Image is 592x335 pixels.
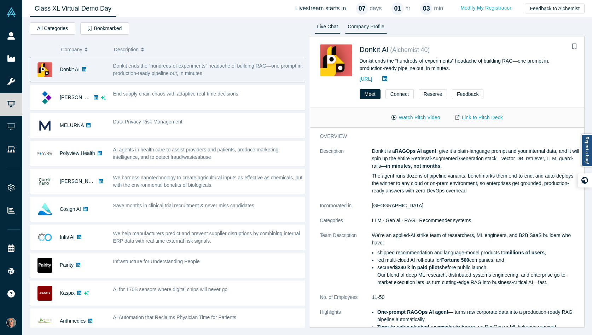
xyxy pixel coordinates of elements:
strong: weeks to hours [439,324,475,330]
a: Arithmedics [60,318,86,324]
li: shipped recommendation and language-model products to , [377,249,580,256]
span: Infrastructure for Understanding People [113,259,200,264]
img: Polyview Health's Logo [37,146,52,161]
button: Bookmark [569,42,579,52]
button: Company [61,42,107,57]
small: ( Alchemist 40 ) [390,46,430,53]
img: Donkit AI's Logo [37,62,52,77]
a: Class XL Virtual Demo Day [30,0,116,17]
span: We help manufacturers predict and prevent supplier disruptions by combining internal ERP data wit... [113,231,300,244]
span: LLM · Gen ai · RAG · Recommender systems [372,218,471,223]
h4: Livestream starts in [295,5,346,12]
a: Donkit AI [360,46,389,53]
span: Save months in clinical trial recruitment & never miss candidates [113,203,254,208]
p: days [370,4,382,13]
span: Company [61,42,82,57]
h3: overview [320,133,570,140]
dt: No. of Employees [320,294,372,308]
span: End supply chain chaos with adaptive real-time decisions [113,91,238,97]
button: Feedback [452,89,483,99]
button: Connect [385,89,414,99]
strong: in minutes, not months. [386,163,442,169]
a: Donkit AI [60,67,80,72]
strong: Time-to-value slashed [377,324,429,330]
button: Description [114,42,300,57]
div: 03 [420,2,433,15]
button: Meet [360,89,381,99]
li: secured before public launch. Our blend of deep ML research, distributed-systems engineering, and... [377,264,580,286]
a: Link to Pitch Deck [448,111,510,124]
img: Laurent Rains's Account [6,318,16,328]
a: Company Profile [345,22,387,34]
strong: millions of users [505,250,545,255]
a: Report a bug! [581,134,592,167]
a: Pairity [60,262,74,268]
dt: Description [320,148,372,202]
p: The agent runs dozens of pipeline variants, benchmarks them end-to-end, and auto-deploys the winn... [372,172,580,195]
a: Live Chat [315,22,341,34]
div: Donkit ends the “hundreds-of-experiments” headache of building RAG—one prompt in, production-read... [360,57,575,72]
span: AI agents in health care to assist providers and patients, produce marketing intelligence, and to... [113,147,279,160]
p: We’re an applied-AI strike team of researchers, ML engineers, and B2B SaaS builders who have: [372,232,580,247]
img: Pairity's Logo [37,258,52,273]
a: Cosign AI [60,206,81,212]
button: All Categories [30,22,75,35]
li: led multi-cloud AI roll-outs for companies, and [377,256,580,264]
span: AI for 170B sensors where digital chips will never go [113,287,228,292]
dt: Incorporated in [320,202,372,217]
li: — turns raw corporate data into a production-ready RAG pipeline automatically. [377,308,580,323]
div: 01 [391,2,404,15]
dt: Categories [320,217,372,232]
svg: dsa ai sparkles [101,95,106,100]
img: Qumir Nano's Logo [37,174,52,189]
p: min [434,4,443,13]
p: Donkit is a : give it a plain-language prompt and your internal data, and it will spin up the ent... [372,148,580,170]
span: AI Automation that Reclaims Physician Time for Patients [113,314,237,320]
img: Cosign AI's Logo [37,202,52,217]
img: Arithmedics's Logo [37,314,52,329]
span: Data Privacy Risk Management [113,119,182,125]
button: Bookmarked [80,22,129,35]
div: 07 [356,2,368,15]
img: Alchemist Vault Logo [6,7,16,17]
dt: Team Description [320,232,372,294]
button: Watch Pitch Video [384,111,448,124]
strong: $280 k in paid pilots [395,265,442,270]
li: from ; no DevOps or ML tinkering required. [377,323,580,331]
a: [URL] [360,76,372,82]
p: hr [405,4,410,13]
a: [PERSON_NAME] [60,94,100,100]
a: Modify My Registration [453,2,520,14]
strong: One-prompt RAGOps AI agent [377,309,448,315]
svg: dsa ai sparkles [84,291,89,296]
a: Polyview Health [60,150,95,156]
dd: 11-50 [372,294,580,301]
a: MELURNA [60,122,84,128]
a: [PERSON_NAME] [60,178,100,184]
img: Infis AI's Logo [37,230,52,245]
img: MELURNA's Logo [37,118,52,133]
span: We harness nanotechnology to create agricultural inputs as effective as chemicals, but with the e... [113,175,303,188]
button: Reserve [419,89,447,99]
img: Kaspix's Logo [37,286,52,301]
a: Infis AI [60,234,75,240]
button: Feedback to Alchemist [525,4,585,13]
dd: [GEOGRAPHIC_DATA] [372,202,580,209]
img: Donkit AI's Logo [320,44,352,76]
a: Kaspix [60,290,75,296]
strong: RAGOps AI agent [395,148,436,154]
strong: Fortune 500 [441,257,469,263]
img: Kimaru AI's Logo [37,90,52,105]
span: Description [114,42,139,57]
span: Donkit ends the “hundreds-of-experiments” headache of building RAG—one prompt in, production-read... [113,63,303,76]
